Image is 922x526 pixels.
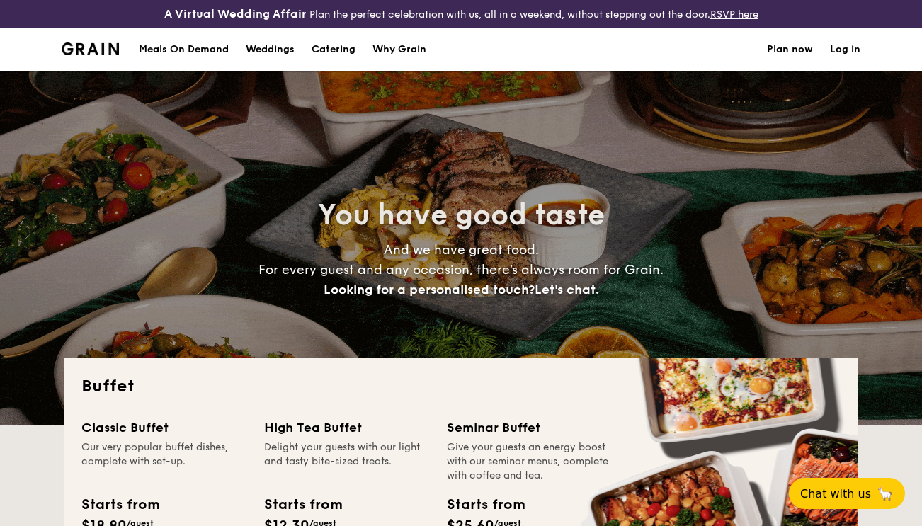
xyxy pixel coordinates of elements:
[324,282,535,297] span: Looking for a personalised touch?
[447,440,613,483] div: Give your guests an energy boost with our seminar menus, complete with coffee and tea.
[81,440,247,483] div: Our very popular buffet dishes, complete with set-up.
[767,28,813,71] a: Plan now
[81,375,841,398] h2: Buffet
[318,198,605,232] span: You have good taste
[364,28,435,71] a: Why Grain
[372,28,426,71] div: Why Grain
[62,42,119,55] img: Grain
[830,28,860,71] a: Log in
[303,28,364,71] a: Catering
[800,487,871,501] span: Chat with us
[139,28,229,71] div: Meals On Demand
[81,494,159,515] div: Starts from
[264,440,430,483] div: Delight your guests with our light and tasty bite-sized treats.
[130,28,237,71] a: Meals On Demand
[877,486,894,502] span: 🦙
[258,242,664,297] span: And we have great food. For every guest and any occasion, there’s always room for Grain.
[447,418,613,438] div: Seminar Buffet
[710,8,758,21] a: RSVP here
[154,6,768,23] div: Plan the perfect celebration with us, all in a weekend, without stepping out the door.
[535,282,599,297] span: Let's chat.
[312,28,355,71] h1: Catering
[264,418,430,438] div: High Tea Buffet
[237,28,303,71] a: Weddings
[246,28,295,71] div: Weddings
[62,42,119,55] a: Logotype
[164,6,307,23] h4: A Virtual Wedding Affair
[447,494,524,515] div: Starts from
[81,418,247,438] div: Classic Buffet
[789,478,905,509] button: Chat with us🦙
[264,494,341,515] div: Starts from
